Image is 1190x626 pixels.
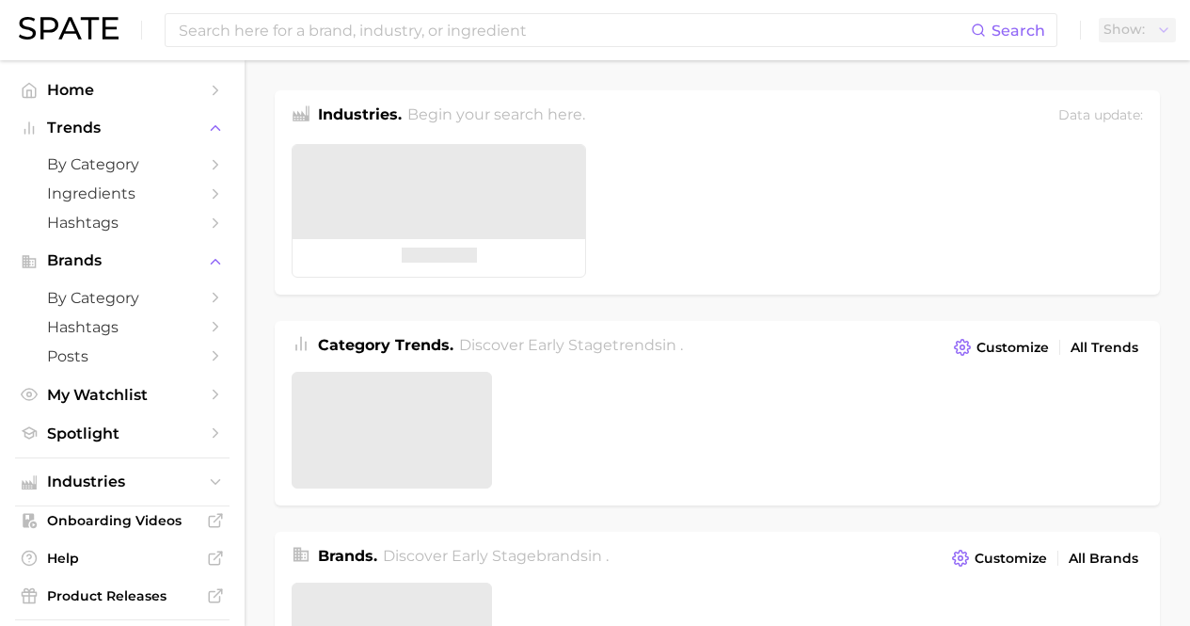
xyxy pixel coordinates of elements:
span: Hashtags [47,214,198,232]
span: Search [992,22,1045,40]
span: All Trends [1071,340,1138,356]
span: All Brands [1069,551,1138,567]
h2: Begin your search here. [407,104,585,129]
span: Customize [976,340,1049,356]
a: Home [15,75,230,104]
span: Category Trends . [318,336,453,354]
a: All Brands [1064,546,1143,571]
span: Ingredients [47,185,198,202]
span: Help [47,550,198,567]
span: by Category [47,155,198,173]
span: Home [47,81,198,99]
button: Trends [15,114,230,142]
a: by Category [15,283,230,313]
a: Spotlight [15,419,230,448]
button: Show [1099,18,1176,42]
span: Trends [47,120,198,136]
a: Hashtags [15,208,230,237]
button: Customize [947,545,1052,571]
span: Customize [975,551,1047,567]
a: My Watchlist [15,380,230,409]
span: by Category [47,289,198,307]
span: Hashtags [47,318,198,336]
button: Industries [15,468,230,496]
a: All Trends [1066,335,1143,361]
span: Show [1103,24,1145,35]
span: Brands . [318,547,377,565]
div: Data update: [1058,104,1143,129]
span: Brands [47,252,198,269]
a: Onboarding Videos [15,506,230,535]
span: Product Releases [47,587,198,604]
a: Hashtags [15,313,230,342]
button: Brands [15,247,230,275]
span: Onboarding Videos [47,512,198,529]
img: SPATE [19,17,119,40]
a: Product Releases [15,582,230,610]
a: Posts [15,342,230,371]
input: Search here for a brand, industry, or ingredient [177,14,971,46]
span: My Watchlist [47,386,198,404]
span: Posts [47,347,198,365]
a: Help [15,544,230,572]
span: Industries [47,474,198,490]
button: Customize [949,334,1054,361]
span: Discover Early Stage trends in . [459,336,683,354]
span: Discover Early Stage brands in . [383,547,609,565]
a: Ingredients [15,179,230,208]
h1: Industries. [318,104,402,129]
a: by Category [15,150,230,179]
span: Spotlight [47,425,198,442]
